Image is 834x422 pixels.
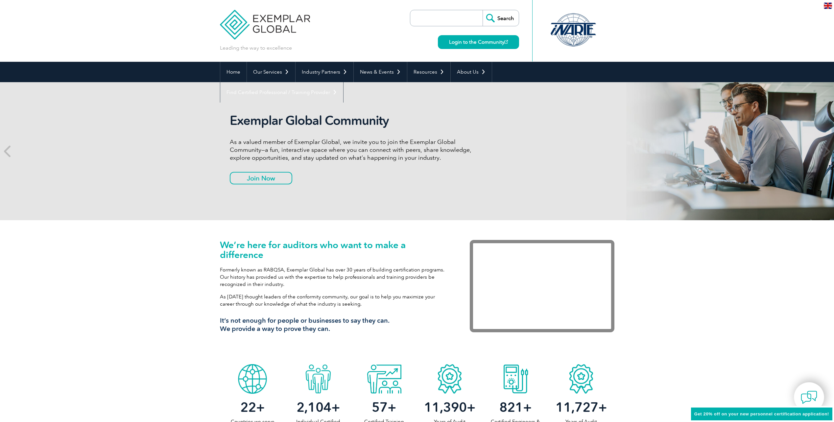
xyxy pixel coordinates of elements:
a: Industry Partners [296,62,353,82]
img: en [824,3,832,9]
h2: Exemplar Global Community [230,113,476,128]
img: open_square.png [504,40,508,44]
a: Find Certified Professional / Training Provider [220,82,343,103]
h2: + [417,402,483,412]
img: contact-chat.png [801,389,817,406]
span: 821 [499,399,523,415]
a: Login to the Community [438,35,519,49]
h2: + [483,402,548,412]
span: 22 [240,399,256,415]
span: 57 [372,399,388,415]
a: News & Events [354,62,407,82]
span: 11,390 [424,399,467,415]
p: As a valued member of Exemplar Global, we invite you to join the Exemplar Global Community—a fun,... [230,138,476,162]
a: About Us [451,62,492,82]
input: Search [483,10,519,26]
p: As [DATE] thought leaders of the conformity community, our goal is to help you maximize your care... [220,293,450,308]
span: 2,104 [297,399,331,415]
p: Formerly known as RABQSA, Exemplar Global has over 30 years of building certification programs. O... [220,266,450,288]
h2: + [285,402,351,412]
a: Resources [407,62,450,82]
h2: + [220,402,286,412]
h2: + [351,402,417,412]
span: 11,727 [556,399,598,415]
h3: It’s not enough for people or businesses to say they can. We provide a way to prove they can. [220,316,450,333]
a: Our Services [247,62,295,82]
h1: We’re here for auditors who want to make a difference [220,240,450,260]
h2: + [548,402,614,412]
span: Get 20% off on your new personnel certification application! [694,411,829,416]
a: Join Now [230,172,292,184]
iframe: Exemplar Global: Working together to make a difference [470,240,614,332]
p: Leading the way to excellence [220,44,292,52]
a: Home [220,62,247,82]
